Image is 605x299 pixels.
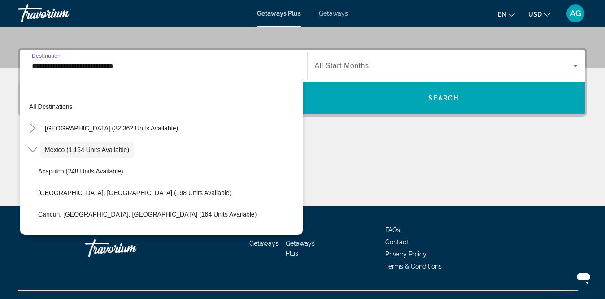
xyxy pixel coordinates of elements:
[34,228,303,244] button: [GEOGRAPHIC_DATA] (21 units available)
[45,146,129,153] span: Mexico (1,164 units available)
[528,11,542,18] span: USD
[38,211,257,218] span: Cancun, [GEOGRAPHIC_DATA], [GEOGRAPHIC_DATA] (164 units available)
[569,263,598,292] iframe: Кнопка запуска окна обмена сообщениями
[428,95,459,102] span: Search
[18,2,108,25] a: Travorium
[315,62,369,69] span: All Start Months
[40,142,134,158] button: Mexico (1,164 units available)
[249,240,279,247] a: Getaways
[257,10,301,17] a: Getaways Plus
[286,240,315,257] a: Getaways Plus
[564,4,587,23] button: User Menu
[319,10,348,17] a: Getaways
[34,163,303,179] button: Acapulco (248 units available)
[385,263,442,270] a: Terms & Conditions
[38,189,231,196] span: [GEOGRAPHIC_DATA], [GEOGRAPHIC_DATA] (198 units available)
[385,251,427,258] a: Privacy Policy
[34,185,303,201] button: [GEOGRAPHIC_DATA], [GEOGRAPHIC_DATA] (198 units available)
[40,120,183,136] button: [GEOGRAPHIC_DATA] (32,362 units available)
[25,142,40,158] button: Toggle Mexico (1,164 units available)
[45,125,178,132] span: [GEOGRAPHIC_DATA] (32,362 units available)
[34,206,303,222] button: Cancun, [GEOGRAPHIC_DATA], [GEOGRAPHIC_DATA] (164 units available)
[32,53,61,59] span: Destination
[498,11,506,18] span: en
[570,9,581,18] span: AG
[25,99,303,115] button: All destinations
[498,8,515,21] button: Change language
[20,50,585,114] div: Search widget
[38,168,123,175] span: Acapulco (248 units available)
[29,103,73,110] span: All destinations
[85,235,175,262] a: Travorium
[528,8,550,21] button: Change currency
[303,82,585,114] button: Search
[385,226,400,234] a: FAQs
[25,121,40,136] button: Toggle United States (32,362 units available)
[385,238,409,246] a: Contact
